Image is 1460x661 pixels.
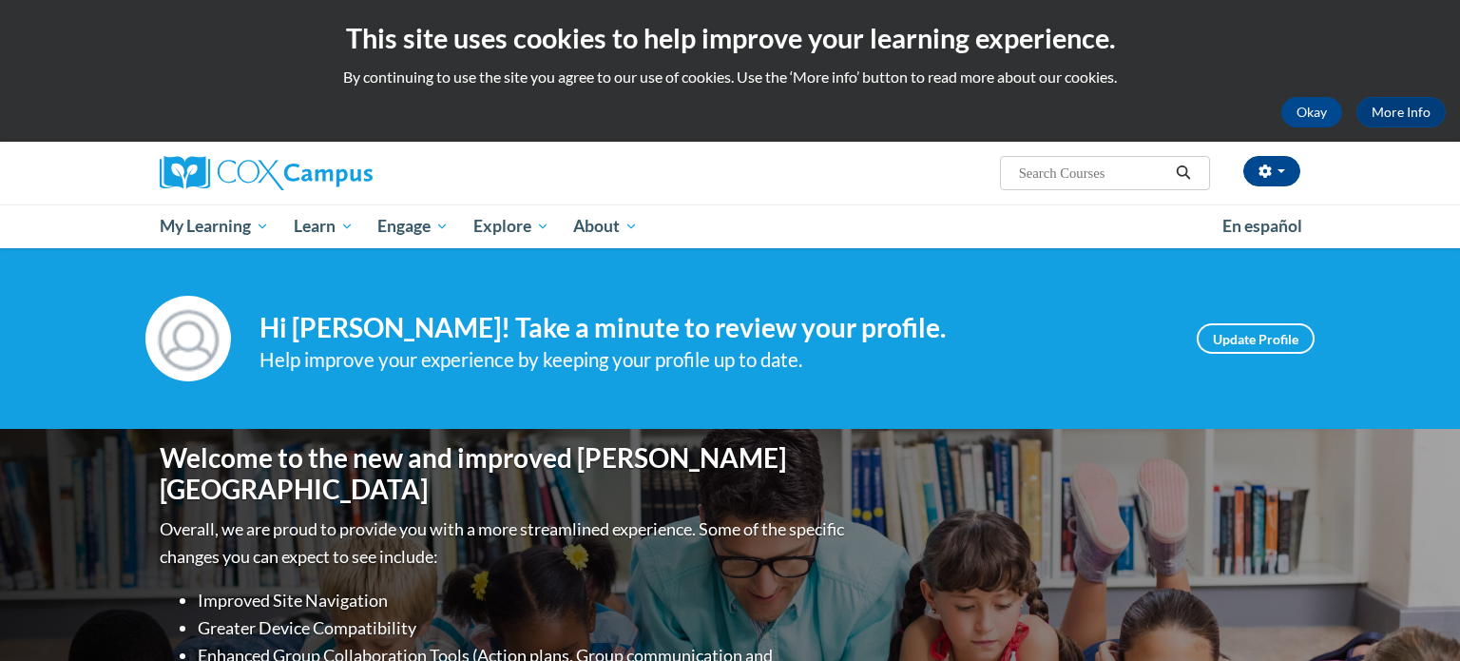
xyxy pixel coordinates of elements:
h1: Welcome to the new and improved [PERSON_NAME][GEOGRAPHIC_DATA] [160,442,849,506]
a: Explore [461,204,562,248]
span: Learn [294,215,354,238]
span: Engage [377,215,449,238]
a: Learn [281,204,366,248]
a: Cox Campus [160,156,521,190]
button: Okay [1281,97,1342,127]
button: Search [1169,162,1198,185]
span: En español [1222,216,1302,236]
p: Overall, we are proud to provide you with a more streamlined experience. Some of the specific cha... [160,515,849,571]
iframe: Button to launch messaging window [1384,585,1445,646]
span: My Learning [160,215,269,238]
p: By continuing to use the site you agree to our use of cookies. Use the ‘More info’ button to read... [14,67,1446,87]
li: Greater Device Compatibility [198,614,849,642]
button: Account Settings [1243,156,1300,186]
a: En español [1210,206,1315,246]
a: More Info [1356,97,1446,127]
h4: Hi [PERSON_NAME]! Take a minute to review your profile. [259,312,1168,344]
img: Cox Campus [160,156,373,190]
div: Help improve your experience by keeping your profile up to date. [259,344,1168,376]
span: Explore [473,215,549,238]
a: Engage [365,204,461,248]
span: About [573,215,638,238]
a: Update Profile [1197,323,1315,354]
a: My Learning [147,204,281,248]
h2: This site uses cookies to help improve your learning experience. [14,19,1446,57]
input: Search Courses [1017,162,1169,185]
img: Profile Image [145,296,231,381]
li: Improved Site Navigation [198,587,849,614]
a: About [562,204,651,248]
div: Main menu [131,204,1329,248]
